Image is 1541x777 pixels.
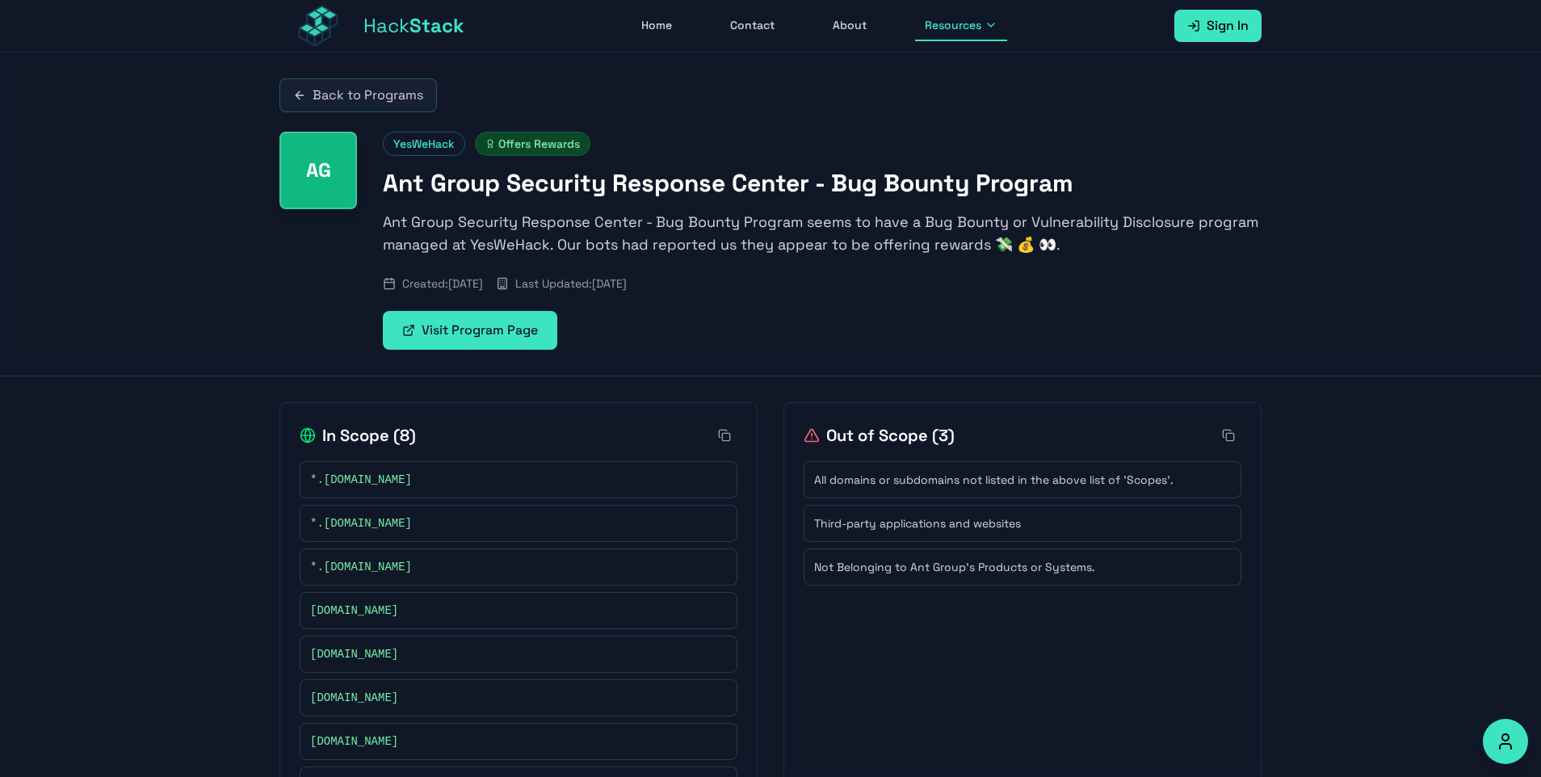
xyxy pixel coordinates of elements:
[475,132,590,156] span: Offers Rewards
[632,10,682,41] a: Home
[814,472,1174,488] span: All domains or subdomains not listed in the above list of 'Scopes'.
[310,603,398,619] span: [DOMAIN_NAME]
[1174,10,1262,42] a: Sign In
[712,422,737,448] button: Copy all in-scope items
[310,515,412,531] span: *.[DOMAIN_NAME]
[279,78,437,112] a: Back to Programs
[1207,16,1249,36] span: Sign In
[310,559,412,575] span: *.[DOMAIN_NAME]
[925,17,981,33] span: Resources
[383,169,1262,198] h1: Ant Group Security Response Center - Bug Bounty Program
[383,132,465,156] span: YesWeHack
[383,311,557,350] a: Visit Program Page
[515,275,627,292] span: Last Updated: [DATE]
[409,13,464,38] span: Stack
[310,472,412,488] span: *.[DOMAIN_NAME]
[310,690,398,706] span: [DOMAIN_NAME]
[1483,719,1528,764] button: Accessibility Options
[383,211,1262,256] p: Ant Group Security Response Center - Bug Bounty Program seems to have a Bug Bounty or Vulnerabili...
[363,13,464,39] span: Hack
[804,424,955,447] h2: Out of Scope ( 3 )
[310,733,398,750] span: [DOMAIN_NAME]
[310,646,398,662] span: [DOMAIN_NAME]
[915,10,1007,41] button: Resources
[823,10,876,41] a: About
[402,275,483,292] span: Created: [DATE]
[814,559,1095,575] span: Not Belonging to Ant Group’s Products or Systems.
[300,424,416,447] h2: In Scope ( 8 )
[1216,422,1241,448] button: Copy all out-of-scope items
[720,10,784,41] a: Contact
[814,515,1021,531] span: Third-party applications and websites
[279,132,357,209] div: Ant Group Security Response Center - Bug Bounty Program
